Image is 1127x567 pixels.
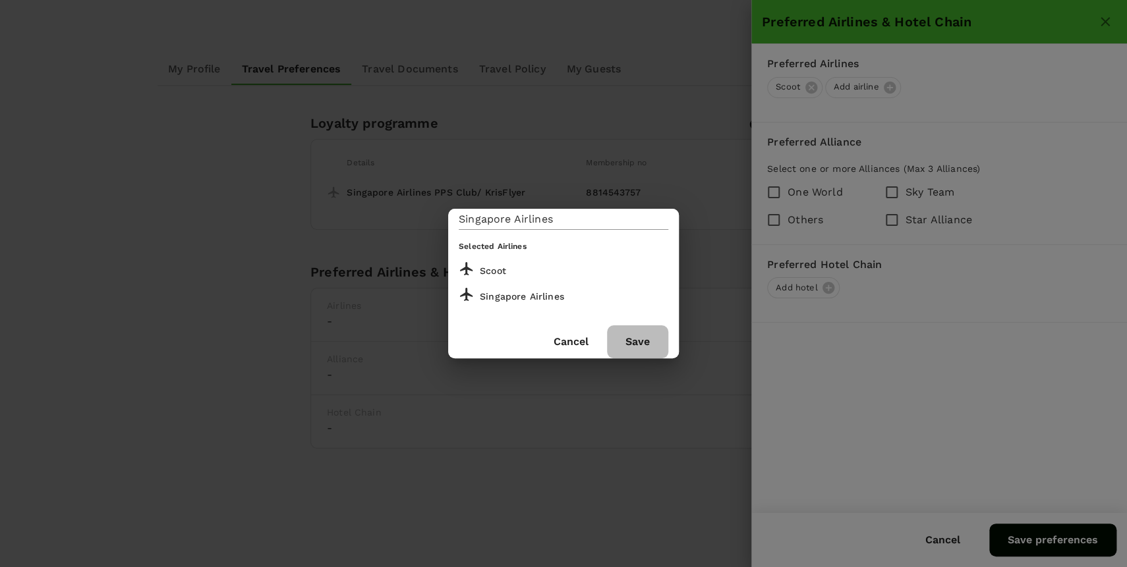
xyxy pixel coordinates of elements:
[480,290,668,304] div: Singapore Airlines
[607,325,668,358] button: Save
[459,284,668,310] div: Singapore Airlines
[459,240,668,254] div: Selected Airlines
[459,209,631,229] input: Try Thai Airways
[535,325,607,358] button: Cancel
[667,218,670,221] button: Open
[480,264,668,279] div: Scoot
[459,258,668,284] div: Scoot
